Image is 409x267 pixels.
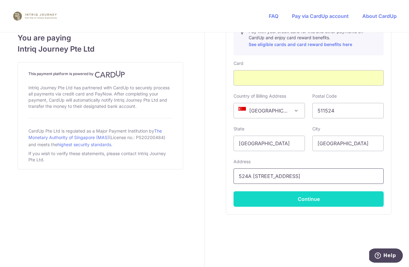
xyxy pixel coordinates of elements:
[234,103,305,118] span: Singapore
[249,42,352,47] a: See eligible cards and card reward benefits here
[18,32,183,44] span: You are paying
[292,13,349,19] a: Pay via CardUp account
[28,83,172,111] div: Intriq Journey Pte Ltd has partnered with CardUp to securely process all payments via credit card...
[28,70,172,78] h4: This payment platform is powered by
[312,103,384,118] input: Example 123456
[95,70,125,78] img: CardUp
[249,28,378,48] p: Pay with your credit card for this and other payments on CardUp and enjoy card reward benefits.
[28,149,172,164] div: If you wish to verify these statements, please contact Intriq Journey Pte Ltd.
[362,13,397,19] a: About CardUp
[269,13,278,19] a: FAQ
[239,74,378,82] iframe: Secure card payment input frame
[18,44,183,55] span: Intriq Journey Pte Ltd
[369,248,403,264] iframe: Opens a widget where you can find more information
[234,60,243,66] label: Card
[234,126,244,132] label: State
[57,142,111,147] a: highest security standards
[234,93,286,99] label: Country of Billing Address
[28,126,172,149] div: CardUp Pte Ltd is regulated as a Major Payment Institution by (License no.: PS20200484) and meets...
[234,191,384,207] button: Continue
[234,159,251,165] label: Address
[312,93,337,99] label: Postal Code
[312,126,320,132] label: City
